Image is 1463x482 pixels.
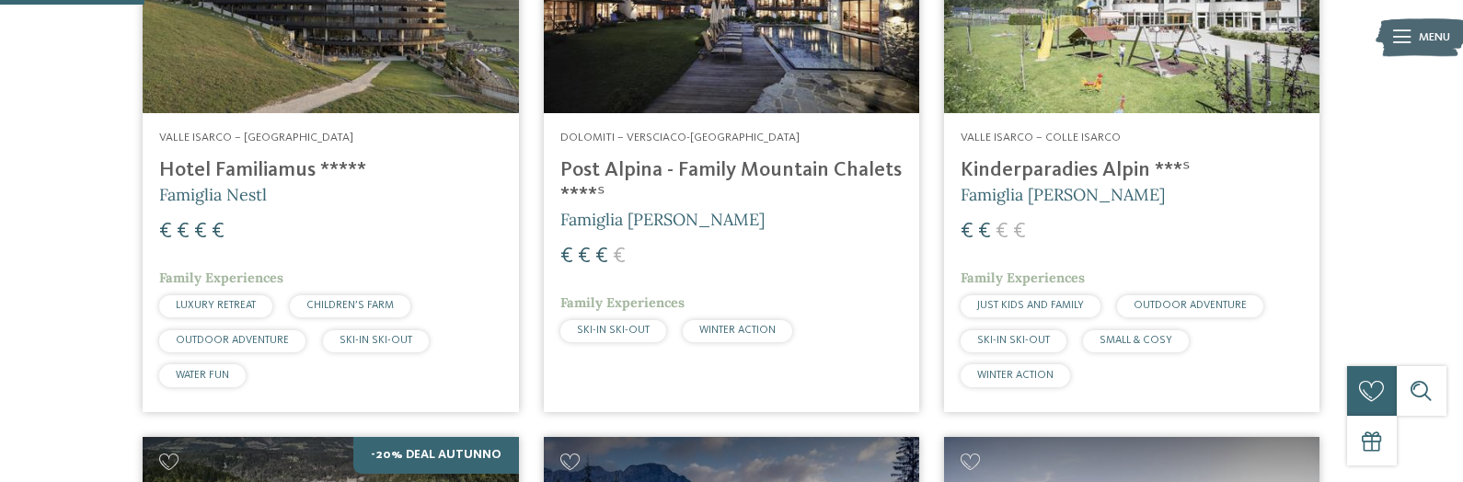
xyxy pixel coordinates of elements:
span: € [1013,221,1026,243]
span: Valle Isarco – Colle Isarco [961,132,1121,143]
span: Family Experiences [159,270,283,286]
span: Famiglia [PERSON_NAME] [560,209,765,230]
span: € [613,246,626,268]
span: Dolomiti – Versciaco-[GEOGRAPHIC_DATA] [560,132,800,143]
span: Famiglia Nestl [159,184,267,205]
span: € [578,246,591,268]
span: € [996,221,1008,243]
span: € [595,246,608,268]
span: € [177,221,190,243]
span: Valle Isarco – [GEOGRAPHIC_DATA] [159,132,353,143]
span: OUTDOOR ADVENTURE [1134,300,1247,311]
span: LUXURY RETREAT [176,300,256,311]
span: € [961,221,973,243]
span: WINTER ACTION [977,370,1054,381]
span: SKI-IN SKI-OUT [340,335,412,346]
span: JUST KIDS AND FAMILY [977,300,1084,311]
span: SMALL & COSY [1100,335,1172,346]
h4: Post Alpina - Family Mountain Chalets ****ˢ [560,158,903,208]
h4: Kinderparadies Alpin ***ˢ [961,158,1303,183]
span: WATER FUN [176,370,229,381]
span: € [978,221,991,243]
span: € [159,221,172,243]
span: € [560,246,573,268]
span: SKI-IN SKI-OUT [577,325,650,336]
span: Family Experiences [560,294,685,311]
span: € [212,221,225,243]
span: Famiglia [PERSON_NAME] [961,184,1165,205]
span: Family Experiences [961,270,1085,286]
span: € [194,221,207,243]
span: WINTER ACTION [699,325,776,336]
span: CHILDREN’S FARM [306,300,394,311]
span: OUTDOOR ADVENTURE [176,335,289,346]
span: SKI-IN SKI-OUT [977,335,1050,346]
